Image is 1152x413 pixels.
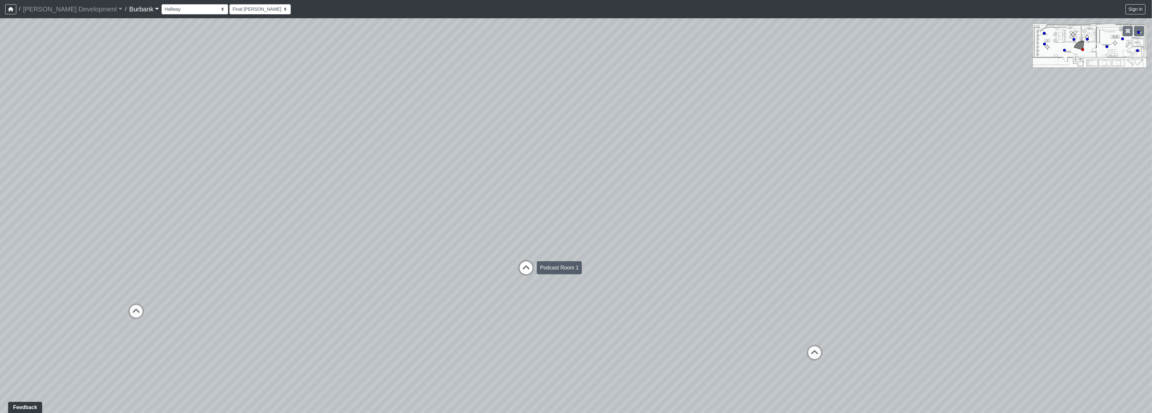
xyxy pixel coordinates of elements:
[23,3,122,16] a: [PERSON_NAME] Development
[16,3,23,16] span: /
[5,400,43,413] iframe: Ybug feedback widget
[129,3,159,16] a: Burbank
[537,261,582,274] div: Podcast Room 1
[1126,4,1145,14] button: Sign in
[122,3,129,16] span: /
